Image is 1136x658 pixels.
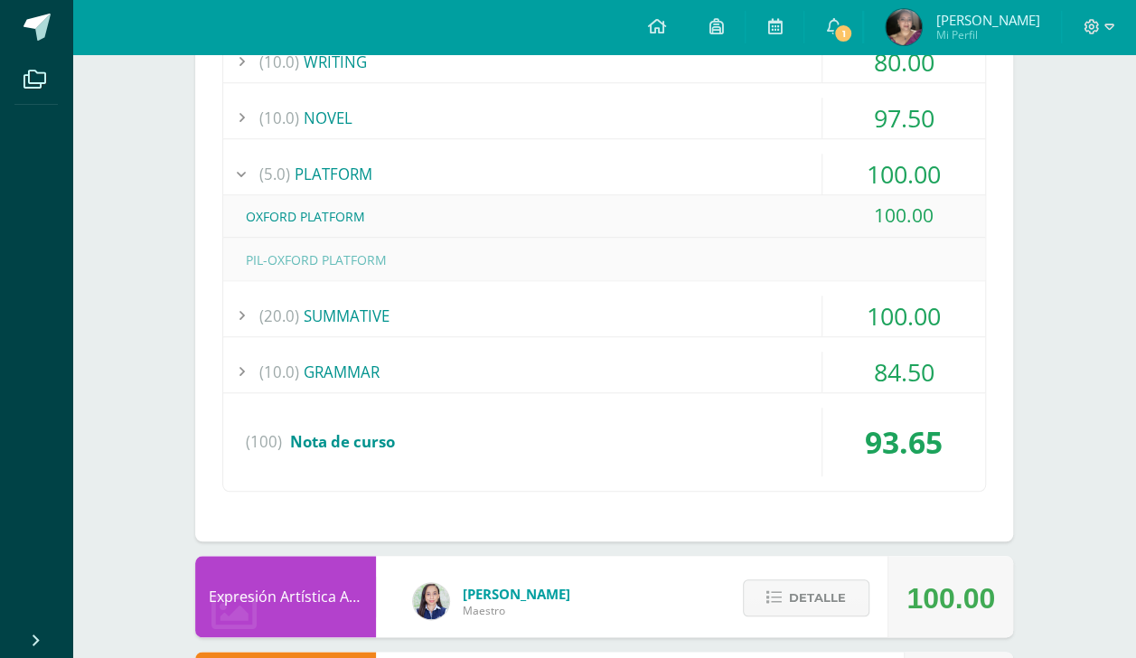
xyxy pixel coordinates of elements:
div: 100.00 [822,195,985,236]
span: Maestro [463,603,570,618]
img: 3a3c8100c5ad4521c7d5a241b3180da3.png [886,9,922,45]
div: Expresión Artística ARTES PLÁSTICAS [195,556,376,637]
button: Detalle [743,579,869,616]
span: (10.0) [259,42,299,82]
div: 80.00 [822,42,985,82]
span: (10.0) [259,352,299,392]
div: 93.65 [822,408,985,476]
span: Mi Perfil [935,27,1039,42]
div: SUMMATIVE [223,296,985,336]
span: [PERSON_NAME] [935,11,1039,29]
div: PIL-OXFORD PLATFORM [223,240,985,280]
div: 100.00 [822,296,985,336]
div: 100.00 [822,154,985,194]
div: WRITING [223,42,985,82]
span: (20.0) [259,296,299,336]
div: OXFORD PLATFORM [223,196,985,237]
span: (100) [246,408,282,476]
div: NOVEL [223,98,985,138]
div: 84.50 [822,352,985,392]
img: 360951c6672e02766e5b7d72674f168c.png [413,583,449,619]
span: 1 [833,23,853,43]
span: (10.0) [259,98,299,138]
span: Detalle [789,581,846,615]
div: 100.00 [906,558,995,639]
div: PLATFORM [223,154,985,194]
span: (5.0) [259,154,290,194]
span: Nota de curso [290,431,395,452]
span: [PERSON_NAME] [463,585,570,603]
div: 97.50 [822,98,985,138]
div: GRAMMAR [223,352,985,392]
